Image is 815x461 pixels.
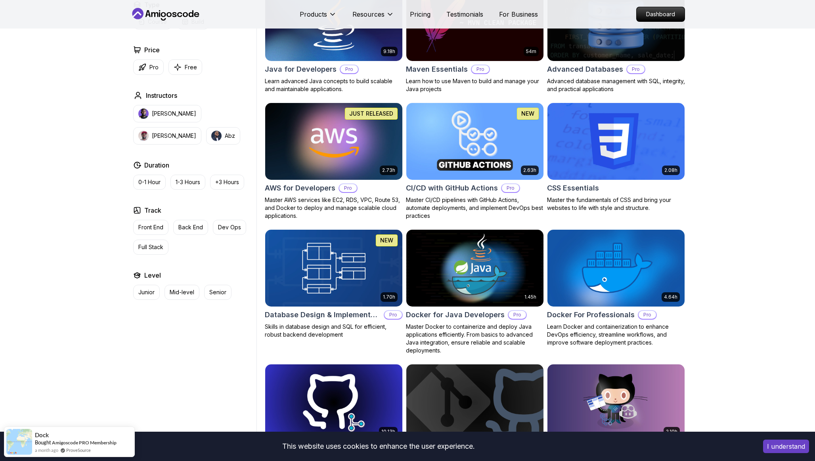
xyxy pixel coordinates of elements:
p: Pro [627,65,645,73]
p: 54m [526,48,536,55]
button: instructor img[PERSON_NAME] [133,127,201,145]
p: 1.70h [383,294,395,300]
h2: Level [144,271,161,280]
p: JUST RELEASED [349,110,393,118]
p: Pro [502,184,519,192]
img: provesource social proof notification image [6,429,32,455]
p: [PERSON_NAME] [152,132,196,140]
button: instructor imgAbz [206,127,240,145]
button: Dev Ops [213,220,246,235]
h2: Duration [144,160,169,170]
img: instructor img [138,109,149,119]
img: CSS Essentials card [547,103,685,180]
button: Junior [133,285,160,300]
p: 4.64h [664,294,677,300]
p: Dashboard [637,7,685,21]
h2: Track [144,206,161,215]
h2: CSS Essentials [547,183,599,194]
img: GitHub Toolkit card [547,364,685,441]
span: Bought [35,439,51,446]
a: Docker for Java Developers card1.45hDocker for Java DevelopersProMaster Docker to containerize an... [406,229,544,354]
a: Testimonials [446,10,483,19]
a: AWS for Developers card2.73hJUST RELEASEDAWS for DevelopersProMaster AWS services like EC2, RDS, ... [265,103,403,220]
p: 2.73h [382,167,395,173]
button: 1-3 Hours [170,175,205,190]
h2: AWS for Developers [265,183,335,194]
button: Free [168,59,202,75]
img: Git & GitHub Fundamentals card [406,364,543,441]
p: 10.13h [381,429,395,435]
button: 0-1 Hour [133,175,166,190]
img: Docker for Java Developers card [406,230,543,307]
p: Junior [138,288,155,296]
p: NEW [521,110,534,118]
p: 1-3 Hours [176,178,200,186]
p: Skills in database design and SQL for efficient, robust backend development [265,323,403,339]
img: Git for Professionals card [265,364,402,441]
p: Back End [178,223,203,231]
h2: Docker for Java Developers [406,309,505,320]
h2: Price [144,45,160,55]
span: a month ago [35,447,58,453]
p: Mid-level [170,288,194,296]
p: Learn how to use Maven to build and manage your Java projects [406,77,544,93]
p: Pro [385,311,402,319]
p: Pro [341,65,358,73]
p: Resources [352,10,385,19]
p: Front End [138,223,163,231]
p: Products [300,10,327,19]
p: 9.18h [383,48,395,55]
a: Docker For Professionals card4.64hDocker For ProfessionalsProLearn Docker and containerization to... [547,229,685,347]
p: Master the fundamentals of CSS and bring your websites to life with style and structure. [547,196,685,212]
p: 0-1 Hour [138,178,161,186]
p: Master Docker to containerize and deploy Java applications efficiently. From basics to advanced J... [406,323,544,354]
a: For Business [499,10,538,19]
p: Pro [639,311,656,319]
p: Full Stack [138,243,163,251]
button: Back End [173,220,208,235]
p: Pro [149,63,159,71]
img: Database Design & Implementation card [265,230,402,307]
h2: Database Design & Implementation [265,309,381,320]
button: Products [300,10,337,25]
button: Pro [133,59,164,75]
span: Dock [35,432,49,438]
img: CI/CD with GitHub Actions card [406,103,543,180]
p: 2.08h [664,167,677,173]
a: CI/CD with GitHub Actions card2.63hNEWCI/CD with GitHub ActionsProMaster CI/CD pipelines with Git... [406,103,544,220]
p: Pro [509,311,526,319]
p: Pro [472,65,489,73]
p: Master CI/CD pipelines with GitHub Actions, automate deployments, and implement DevOps best pract... [406,196,544,220]
button: Resources [352,10,394,25]
p: Dev Ops [218,223,241,231]
img: instructor img [138,131,149,141]
button: Mid-level [165,285,199,300]
p: Senior [209,288,226,296]
p: NEW [380,236,393,244]
button: Full Stack [133,240,168,255]
p: Learn Docker and containerization to enhance DevOps efficiency, streamline workflows, and improve... [547,323,685,347]
p: Pro [339,184,357,192]
a: Database Design & Implementation card1.70hNEWDatabase Design & ImplementationProSkills in databas... [265,229,403,339]
p: Free [185,63,197,71]
p: Advanced database management with SQL, integrity, and practical applications [547,77,685,93]
button: Front End [133,220,168,235]
p: 2.63h [523,167,536,173]
img: AWS for Developers card [262,101,406,181]
a: Pricing [410,10,430,19]
p: Abz [225,132,235,140]
h2: CI/CD with GitHub Actions [406,183,498,194]
p: +3 Hours [215,178,239,186]
button: +3 Hours [210,175,244,190]
a: Amigoscode PRO Membership [52,440,117,446]
h2: Maven Essentials [406,64,468,75]
a: Dashboard [636,7,685,22]
p: 1.45h [524,294,536,300]
p: [PERSON_NAME] [152,110,196,118]
button: Senior [204,285,231,300]
div: This website uses cookies to enhance the user experience. [6,438,751,455]
button: Accept cookies [763,440,809,453]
